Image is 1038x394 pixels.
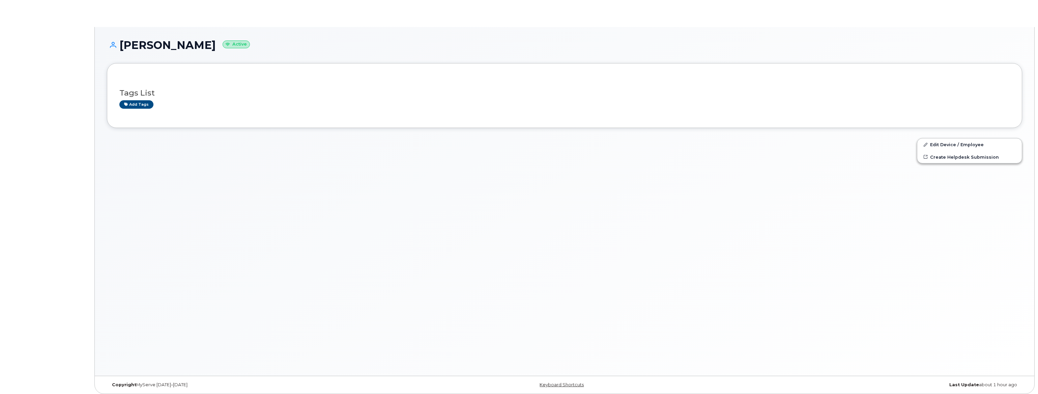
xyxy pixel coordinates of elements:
a: Create Helpdesk Submission [917,151,1022,163]
a: Edit Device / Employee [917,138,1022,151]
small: Active [223,41,250,48]
a: Keyboard Shortcuts [540,382,584,387]
h3: Tags List [119,89,1010,97]
div: MyServe [DATE]–[DATE] [107,382,412,388]
h1: [PERSON_NAME] [107,39,1022,51]
a: Add tags [119,100,153,109]
strong: Copyright [112,382,136,387]
div: about 1 hour ago [717,382,1022,388]
strong: Last Update [949,382,979,387]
